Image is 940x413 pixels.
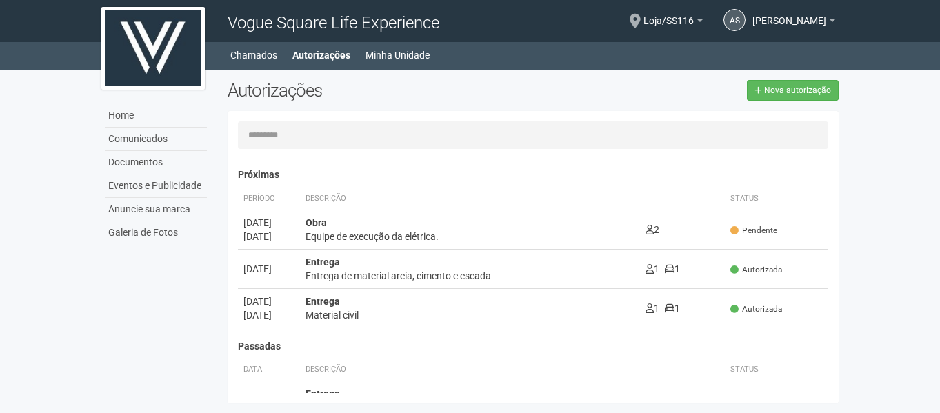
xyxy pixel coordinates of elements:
[105,174,207,198] a: Eventos e Publicidade
[725,359,828,381] th: Status
[306,269,635,283] div: Entrega de material areia, cimento e escada
[306,217,327,228] strong: Obra
[243,308,294,322] div: [DATE]
[101,7,205,90] img: logo.jpg
[747,80,839,101] a: Nova autorização
[292,46,350,65] a: Autorizações
[306,388,340,399] strong: Entrega
[723,9,746,31] a: as
[752,17,835,28] a: [PERSON_NAME]
[243,216,294,230] div: [DATE]
[228,13,439,32] span: Vogue Square Life Experience
[646,224,659,235] span: 2
[752,2,826,26] span: andre silva de castro
[665,263,680,274] span: 1
[105,104,207,128] a: Home
[665,303,680,314] span: 1
[238,341,829,352] h4: Passadas
[105,221,207,244] a: Galeria de Fotos
[643,2,694,26] span: Loja/SS116
[306,308,635,322] div: Material civil
[306,230,635,243] div: Equipe de execução da elétrica.
[243,294,294,308] div: [DATE]
[300,188,641,210] th: Descrição
[306,256,340,268] strong: Entrega
[230,46,277,65] a: Chamados
[764,85,831,95] span: Nova autorização
[730,264,782,276] span: Autorizada
[646,303,659,314] span: 1
[730,225,777,236] span: Pendente
[238,359,300,381] th: Data
[238,188,300,210] th: Período
[105,198,207,221] a: Anuncie sua marca
[105,151,207,174] a: Documentos
[646,263,659,274] span: 1
[243,262,294,276] div: [DATE]
[243,230,294,243] div: [DATE]
[105,128,207,151] a: Comunicados
[238,170,829,180] h4: Próximas
[643,17,703,28] a: Loja/SS116
[730,303,782,315] span: Autorizada
[366,46,430,65] a: Minha Unidade
[300,359,726,381] th: Descrição
[228,80,523,101] h2: Autorizações
[306,296,340,307] strong: Entrega
[725,188,828,210] th: Status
